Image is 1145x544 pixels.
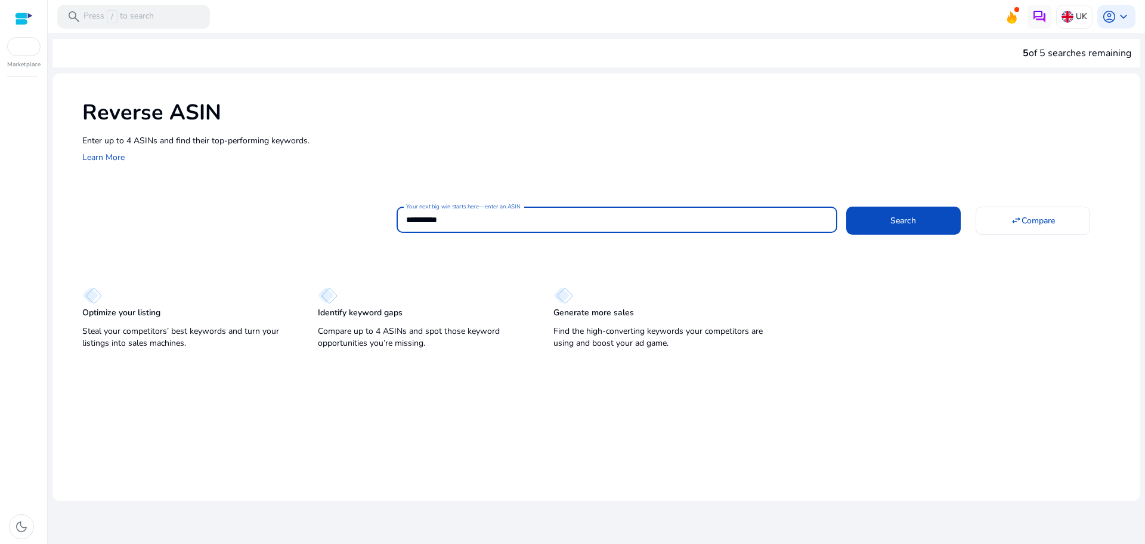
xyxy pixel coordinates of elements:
[82,152,125,163] a: Learn More
[553,287,573,304] img: diamond.svg
[553,307,634,319] p: Generate more sales
[82,307,160,319] p: Optimize your listing
[1062,11,1073,23] img: uk.svg
[14,520,29,534] span: dark_mode
[318,325,530,349] p: Compare up to 4 ASINs and spot those keyword opportunities you’re missing.
[976,207,1090,234] button: Compare
[82,287,102,304] img: diamond.svg
[553,325,765,349] p: Find the high-converting keywords your competitors are using and boost your ad game.
[1011,215,1022,226] mat-icon: swap_horiz
[1116,10,1131,24] span: keyboard_arrow_down
[7,60,41,69] p: Marketplace
[82,325,294,349] p: Steal your competitors’ best keywords and turn your listings into sales machines.
[1076,6,1087,27] p: UK
[1022,214,1055,227] span: Compare
[846,207,961,234] button: Search
[67,10,81,24] span: search
[318,307,403,319] p: Identify keyword gaps
[318,287,338,304] img: diamond.svg
[107,10,117,23] span: /
[82,134,1128,147] p: Enter up to 4 ASINs and find their top-performing keywords.
[406,202,520,211] mat-label: Your next big win starts here—enter an ASIN
[1102,10,1116,24] span: account_circle
[1023,47,1029,60] span: 5
[83,10,154,23] p: Press to search
[890,214,916,227] span: Search
[1023,46,1131,60] div: of 5 searches remaining
[82,100,1128,125] h1: Reverse ASIN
